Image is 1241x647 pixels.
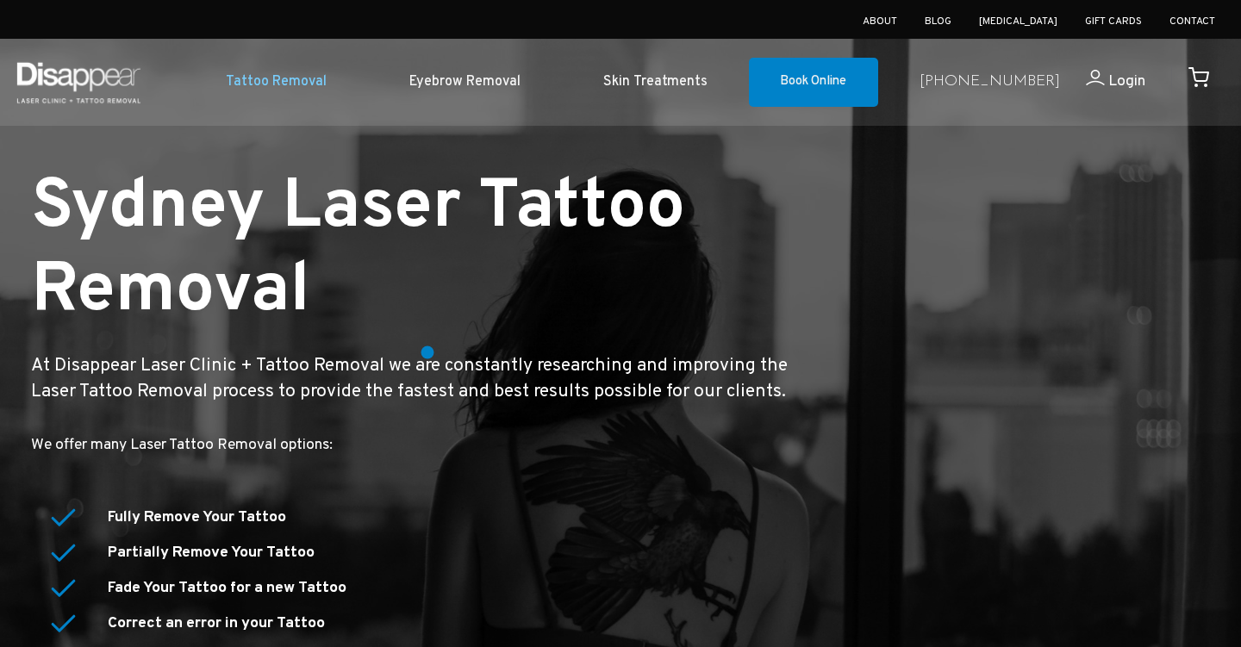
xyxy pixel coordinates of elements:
[368,56,562,109] a: Eyebrow Removal
[108,613,325,633] strong: Correct an error in your Tattoo
[108,578,346,598] strong: Fade Your Tattoo for a new Tattoo
[108,507,286,527] strong: Fully Remove Your Tattoo
[920,70,1060,95] a: [PHONE_NUMBER]
[13,52,144,113] img: Disappear - Laser Clinic and Tattoo Removal Services in Sydney, Australia
[562,56,749,109] a: Skin Treatments
[979,15,1057,28] a: [MEDICAL_DATA]
[1085,15,1142,28] a: Gift Cards
[1169,15,1215,28] a: Contact
[31,433,813,458] p: We offer many Laser Tattoo Removal options:
[749,58,878,108] a: Book Online
[925,15,951,28] a: Blog
[1060,70,1145,95] a: Login
[108,543,315,563] strong: Partially Remove Your Tattoo
[31,354,788,403] big: At Disappear Laser Clinic + Tattoo Removal we are constantly researching and improving the Laser ...
[31,165,685,336] small: Sydney Laser Tattoo Removal
[863,15,897,28] a: About
[1108,72,1145,91] span: Login
[184,56,368,109] a: Tattoo Removal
